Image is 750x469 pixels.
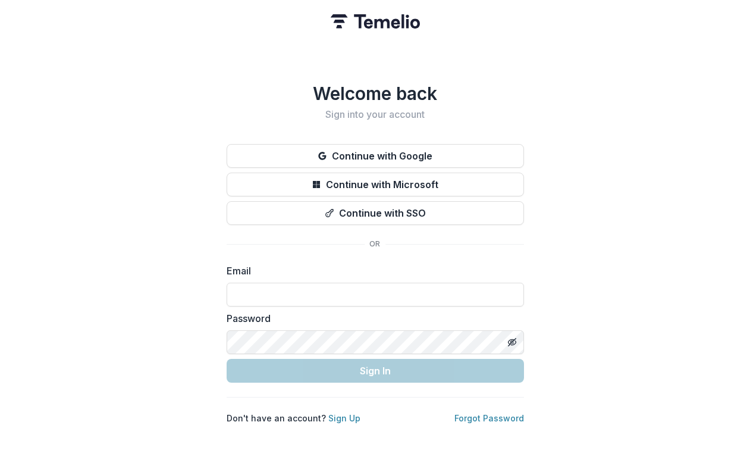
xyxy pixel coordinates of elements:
button: Continue with Microsoft [227,173,524,196]
h1: Welcome back [227,83,524,104]
button: Continue with Google [227,144,524,168]
button: Toggle password visibility [503,333,522,352]
h2: Sign into your account [227,109,524,120]
button: Sign In [227,359,524,383]
p: Don't have an account? [227,412,360,424]
a: Forgot Password [454,413,524,423]
img: Temelio [331,14,420,29]
button: Continue with SSO [227,201,524,225]
label: Email [227,264,517,278]
label: Password [227,311,517,326]
a: Sign Up [328,413,360,423]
